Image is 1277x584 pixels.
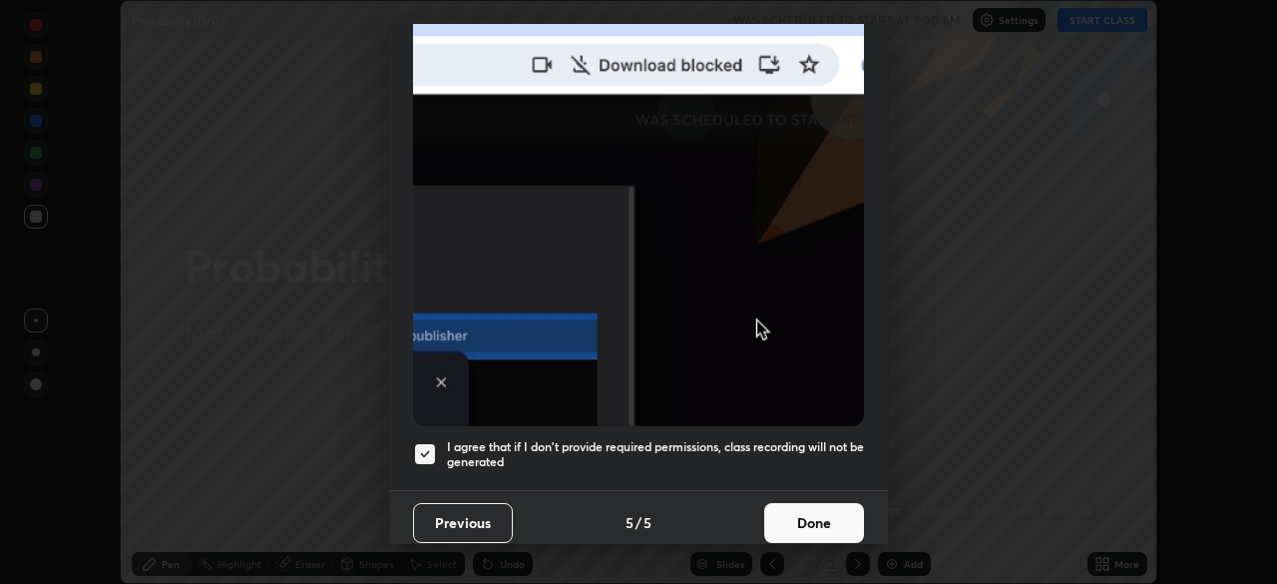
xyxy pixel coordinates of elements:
[626,512,634,533] h4: 5
[413,503,513,543] button: Previous
[764,503,864,543] button: Done
[643,512,651,533] h4: 5
[636,512,641,533] h4: /
[447,439,864,470] h5: I agree that if I don't provide required permissions, class recording will not be generated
